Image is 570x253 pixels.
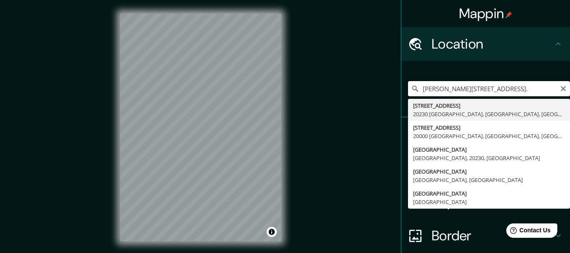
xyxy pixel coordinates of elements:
[413,101,565,110] div: [STREET_ADDRESS]
[413,176,565,184] div: [GEOGRAPHIC_DATA], [GEOGRAPHIC_DATA]
[413,167,565,176] div: [GEOGRAPHIC_DATA]
[413,189,565,198] div: [GEOGRAPHIC_DATA]
[413,123,565,132] div: [STREET_ADDRESS]
[413,198,565,206] div: [GEOGRAPHIC_DATA]
[413,132,565,140] div: 20000 [GEOGRAPHIC_DATA], [GEOGRAPHIC_DATA], [GEOGRAPHIC_DATA]
[505,11,512,18] img: pin-icon.png
[495,220,561,244] iframe: Help widget launcher
[120,14,281,241] canvas: Map
[401,117,570,151] div: Pins
[432,193,553,210] h4: Layout
[401,151,570,185] div: Style
[432,35,553,52] h4: Location
[408,81,570,96] input: Pick your city or area
[401,185,570,219] div: Layout
[401,219,570,253] div: Border
[413,145,565,154] div: [GEOGRAPHIC_DATA]
[432,227,553,244] h4: Border
[413,110,565,118] div: 20230 [GEOGRAPHIC_DATA], [GEOGRAPHIC_DATA], [GEOGRAPHIC_DATA]
[267,227,277,237] button: Toggle attribution
[413,154,565,162] div: [GEOGRAPHIC_DATA], 20230, [GEOGRAPHIC_DATA]
[401,27,570,61] div: Location
[560,84,567,92] button: Clear
[459,5,513,22] h4: Mappin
